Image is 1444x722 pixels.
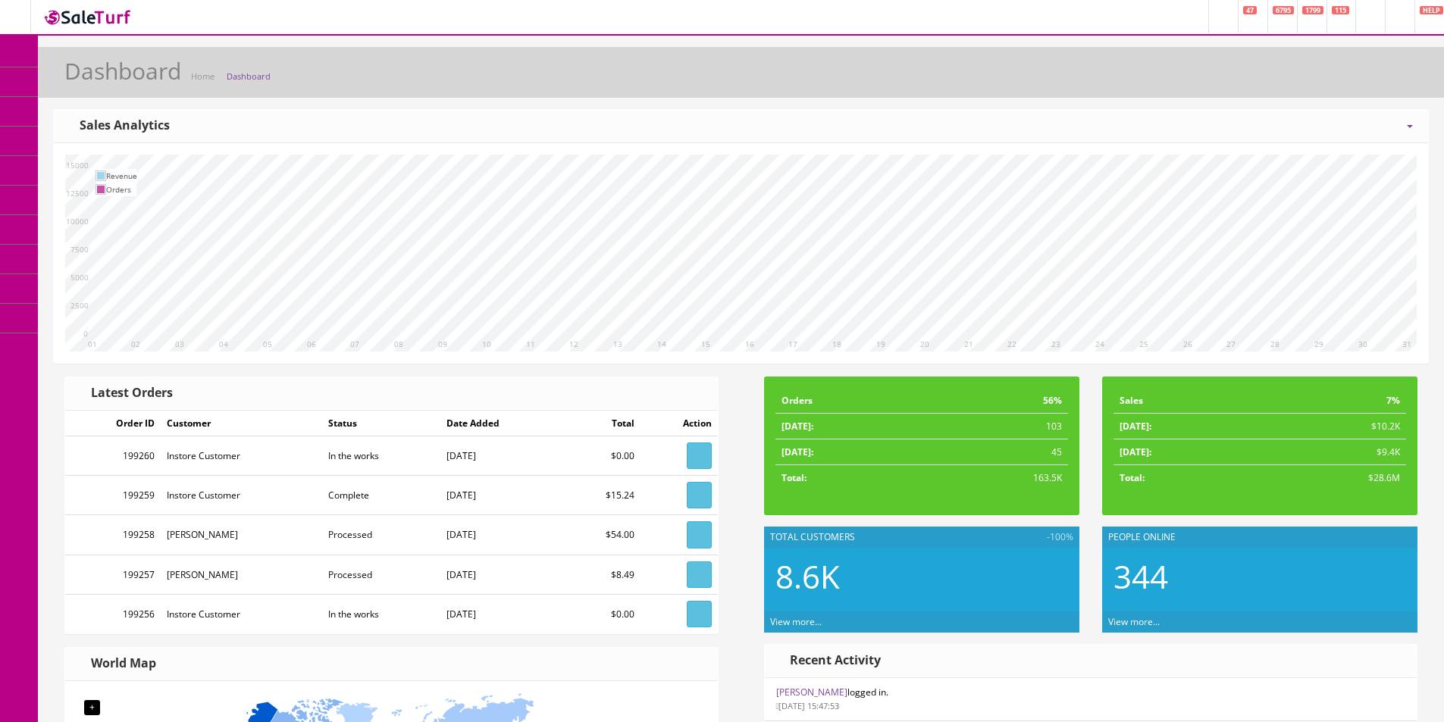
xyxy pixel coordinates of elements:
h3: Sales Analytics [69,119,170,133]
td: Customer [161,411,322,436]
td: $0.00 [563,594,641,633]
td: Orders [106,183,137,196]
td: Complete [322,476,440,515]
td: 163.5K [927,465,1068,491]
div: People Online [1102,527,1417,548]
strong: [DATE]: [1120,445,1151,458]
td: $10.2K [1260,414,1406,439]
td: $0.00 [563,436,641,476]
strong: [DATE]: [782,420,813,433]
h1: Dashboard [64,58,181,83]
h2: 344 [1114,559,1406,594]
span: 115 [1332,6,1349,14]
td: Status [322,411,440,436]
strong: [DATE]: [1120,420,1151,433]
td: Instore Customer [161,476,322,515]
strong: Total: [1120,471,1145,484]
td: [PERSON_NAME] [161,515,322,555]
td: Total [563,411,641,436]
td: [DATE] [440,594,563,633]
td: [DATE] [440,476,563,515]
td: 199256 [65,594,161,633]
a: View more... [1108,615,1160,628]
td: Order ID [65,411,161,436]
td: $54.00 [563,515,641,555]
td: [DATE] [440,436,563,476]
div: + [84,700,100,715]
a: View more... [770,615,822,628]
td: $8.49 [563,555,641,594]
td: 45 [927,439,1068,465]
td: Action [641,411,718,436]
span: 6795 [1273,6,1294,14]
td: 199257 [65,555,161,594]
a: [PERSON_NAME] [776,686,847,699]
td: [DATE] [440,515,563,555]
a: Dashboard [227,70,271,82]
td: Instore Customer [161,594,322,633]
td: 56% [927,388,1068,414]
h2: 8.6K [775,559,1068,594]
span: -100% [1043,530,1073,544]
strong: Total: [782,471,807,484]
td: Processed [322,555,440,594]
span: HELP [1420,6,1443,14]
td: 199259 [65,476,161,515]
span: 47 [1243,6,1257,14]
td: [DATE] [440,555,563,594]
small: [DATE] 15:47:53 [776,700,840,711]
h3: Recent Activity [780,654,882,667]
td: Orders [775,388,927,414]
td: In the works [322,436,440,476]
td: 199260 [65,436,161,476]
td: Instore Customer [161,436,322,476]
td: Revenue [106,169,137,183]
span: 1799 [1302,6,1323,14]
h3: Latest Orders [80,386,173,400]
td: $28.6M [1260,465,1406,491]
td: [PERSON_NAME] [161,555,322,594]
td: $9.4K [1260,439,1406,465]
a: Home [191,70,215,82]
td: Date Added [440,411,563,436]
li: logged in. [765,678,1417,721]
h3: World Map [80,657,156,670]
div: Total Customers [764,527,1079,548]
td: 103 [927,414,1068,439]
img: SaleTurf [42,7,133,27]
td: Processed [322,515,440,555]
td: 199258 [65,515,161,555]
td: Sales [1114,388,1260,414]
td: 7% [1260,388,1406,414]
td: In the works [322,594,440,633]
strong: [DATE]: [782,445,813,458]
td: $15.24 [563,476,641,515]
